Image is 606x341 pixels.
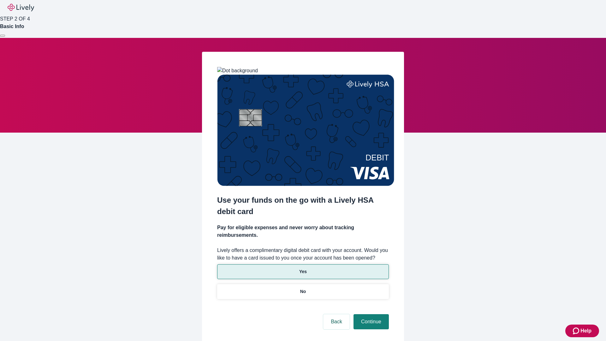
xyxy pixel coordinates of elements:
[573,327,580,335] svg: Zendesk support icon
[565,325,599,337] button: Zendesk support iconHelp
[580,327,591,335] span: Help
[300,288,306,295] p: No
[353,314,389,329] button: Continue
[299,268,307,275] p: Yes
[217,224,389,239] h4: Pay for eligible expenses and never worry about tracking reimbursements.
[323,314,350,329] button: Back
[217,247,389,262] label: Lively offers a complimentary digital debit card with your account. Would you like to have a card...
[217,75,394,186] img: Debit card
[8,4,34,11] img: Lively
[217,284,389,299] button: No
[217,264,389,279] button: Yes
[217,194,389,217] h2: Use your funds on the go with a Lively HSA debit card
[217,67,258,75] img: Dot background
